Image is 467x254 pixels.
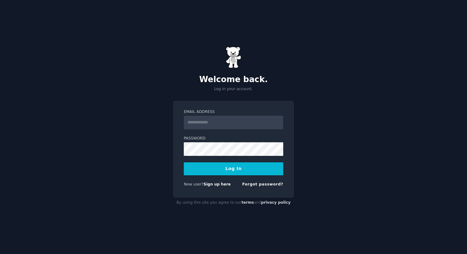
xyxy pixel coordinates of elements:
a: privacy policy [261,200,291,205]
a: Forgot password? [242,182,283,186]
div: By using this site you agree to our and [173,198,294,208]
span: New user? [184,182,204,186]
p: Log in your account. [173,86,294,92]
a: Sign up here [204,182,231,186]
label: Password [184,136,283,141]
label: Email Address [184,109,283,115]
h2: Welcome back. [173,75,294,85]
a: terms [242,200,254,205]
button: Log In [184,162,283,175]
img: Gummy Bear [226,47,241,68]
